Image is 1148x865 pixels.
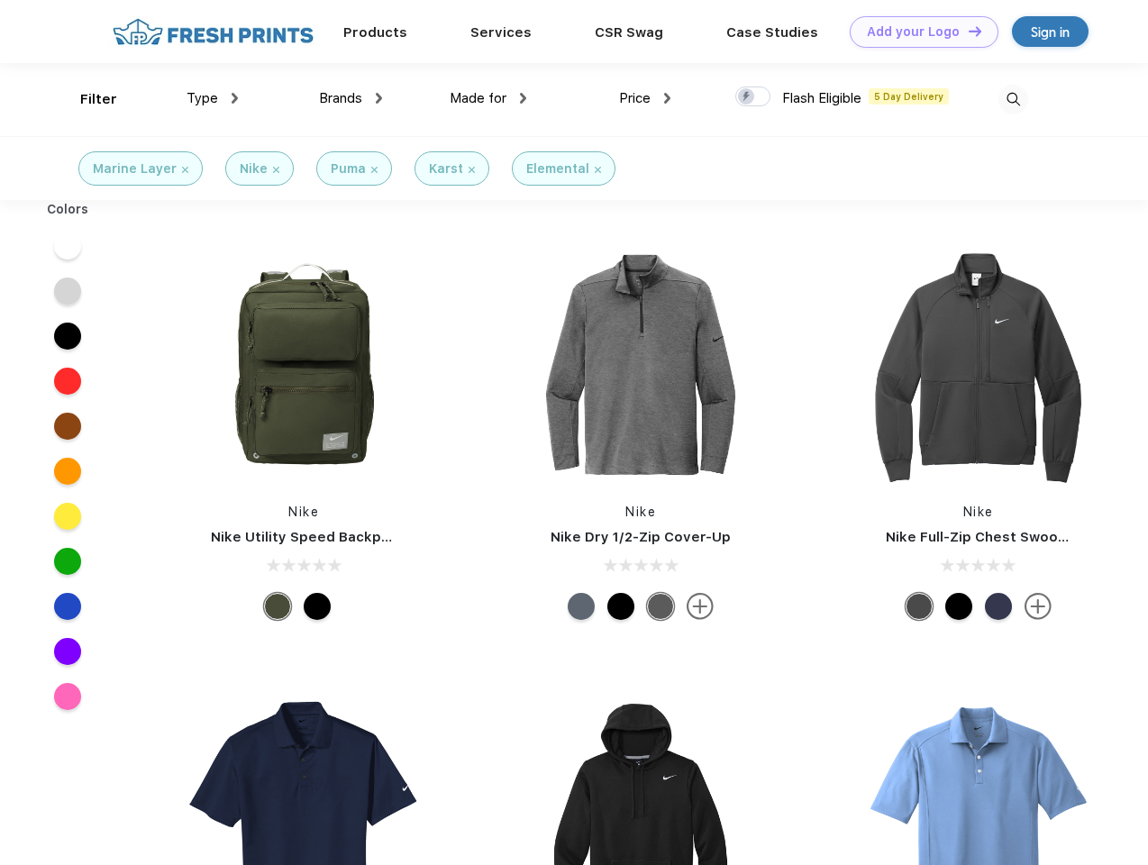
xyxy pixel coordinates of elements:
[232,93,238,104] img: dropdown.png
[985,593,1012,620] div: Midnight Navy
[625,505,656,519] a: Nike
[998,85,1028,114] img: desktop_search.svg
[595,167,601,173] img: filter_cancel.svg
[595,24,663,41] a: CSR Swag
[886,529,1125,545] a: Nike Full-Zip Chest Swoosh Jacket
[371,167,378,173] img: filter_cancel.svg
[187,90,218,106] span: Type
[1031,22,1070,42] div: Sign in
[619,90,651,106] span: Price
[687,593,714,620] img: more.svg
[376,93,382,104] img: dropdown.png
[1012,16,1089,47] a: Sign in
[945,593,972,620] div: Black
[859,245,1098,485] img: func=resize&h=266
[33,200,103,219] div: Colors
[182,167,188,173] img: filter_cancel.svg
[526,159,589,178] div: Elemental
[240,159,268,178] div: Nike
[80,89,117,110] div: Filter
[607,593,634,620] div: Black
[264,593,291,620] div: Cargo Khaki
[211,529,405,545] a: Nike Utility Speed Backpack
[969,26,981,36] img: DT
[107,16,319,48] img: fo%20logo%202.webp
[520,93,526,104] img: dropdown.png
[273,167,279,173] img: filter_cancel.svg
[664,93,670,104] img: dropdown.png
[93,159,177,178] div: Marine Layer
[469,167,475,173] img: filter_cancel.svg
[429,159,463,178] div: Karst
[568,593,595,620] div: Navy Heather
[963,505,994,519] a: Nike
[647,593,674,620] div: Black Heather
[288,505,319,519] a: Nike
[906,593,933,620] div: Anthracite
[1025,593,1052,620] img: more.svg
[867,24,960,40] div: Add your Logo
[184,245,424,485] img: func=resize&h=266
[343,24,407,41] a: Products
[319,90,362,106] span: Brands
[304,593,331,620] div: Black
[521,245,761,485] img: func=resize&h=266
[331,159,366,178] div: Puma
[450,90,506,106] span: Made for
[782,90,861,106] span: Flash Eligible
[551,529,731,545] a: Nike Dry 1/2-Zip Cover-Up
[470,24,532,41] a: Services
[869,88,949,105] span: 5 Day Delivery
